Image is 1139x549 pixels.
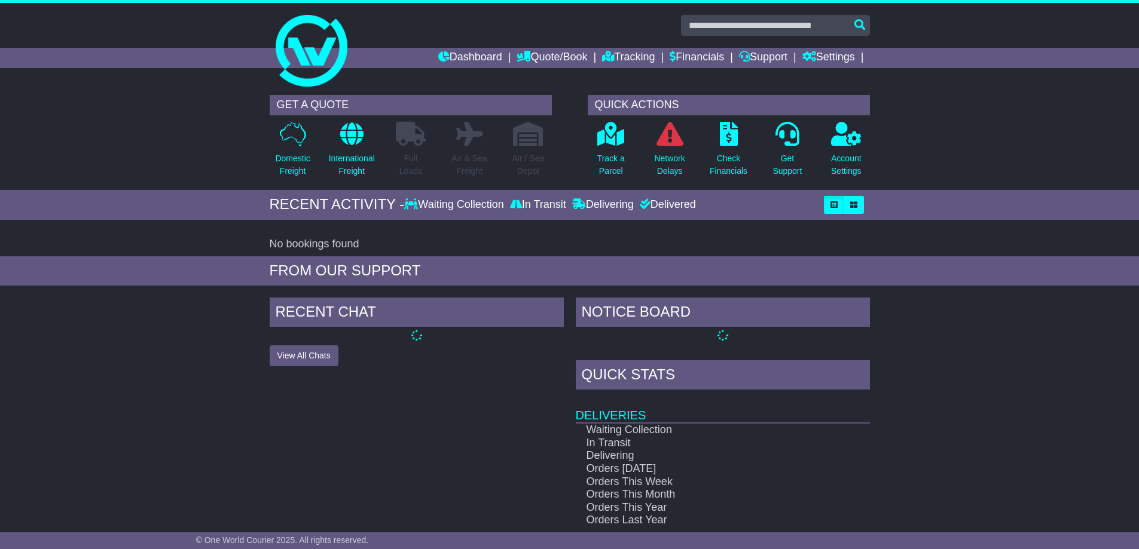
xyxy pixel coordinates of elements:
a: Settings [802,48,855,68]
button: View All Chats [270,345,338,366]
div: Delivering [569,198,637,211]
a: Financials [670,48,724,68]
div: RECENT ACTIVITY - [270,196,405,213]
td: Orders This Week [576,476,827,489]
a: Quote/Book [517,48,587,68]
td: Orders Last Year [576,514,827,527]
div: FROM OUR SUPPORT [270,262,870,280]
a: CheckFinancials [709,121,748,184]
a: Tracking [602,48,655,68]
p: Track a Parcel [597,152,625,177]
div: GET A QUOTE [270,95,552,115]
a: NetworkDelays [654,121,685,184]
p: Get Support [772,152,802,177]
a: Track aParcel [597,121,625,184]
td: Orders This Year [576,501,827,514]
a: AccountSettings [830,121,862,184]
td: Orders This Month [576,488,827,501]
div: QUICK ACTIONS [588,95,870,115]
div: RECENT CHAT [270,297,564,330]
div: Quick Stats [576,360,870,392]
td: In Transit [576,437,827,450]
a: DomesticFreight [274,121,310,184]
td: Orders [DATE] [576,462,827,476]
span: © One World Courier 2025. All rights reserved. [196,535,369,545]
div: Delivered [637,198,696,211]
p: Domestic Freight [275,152,310,177]
div: NOTICE BOARD [576,297,870,330]
div: In Transit [507,198,569,211]
td: Deliveries [576,392,870,423]
p: Network Delays [654,152,685,177]
p: Full Loads [396,152,426,177]
div: No bookings found [270,238,870,251]
td: Delivering [576,449,827,462]
div: Waiting Collection [404,198,506,211]
a: Support [739,48,787,68]
p: Account Settings [831,152,862,177]
p: International Freight [329,152,375,177]
a: Dashboard [438,48,502,68]
a: GetSupport [772,121,802,184]
td: Waiting Collection [576,423,827,437]
p: Air & Sea Freight [452,152,487,177]
a: InternationalFreight [328,121,375,184]
p: Check Financials [710,152,747,177]
p: Air / Sea Depot [512,152,545,177]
